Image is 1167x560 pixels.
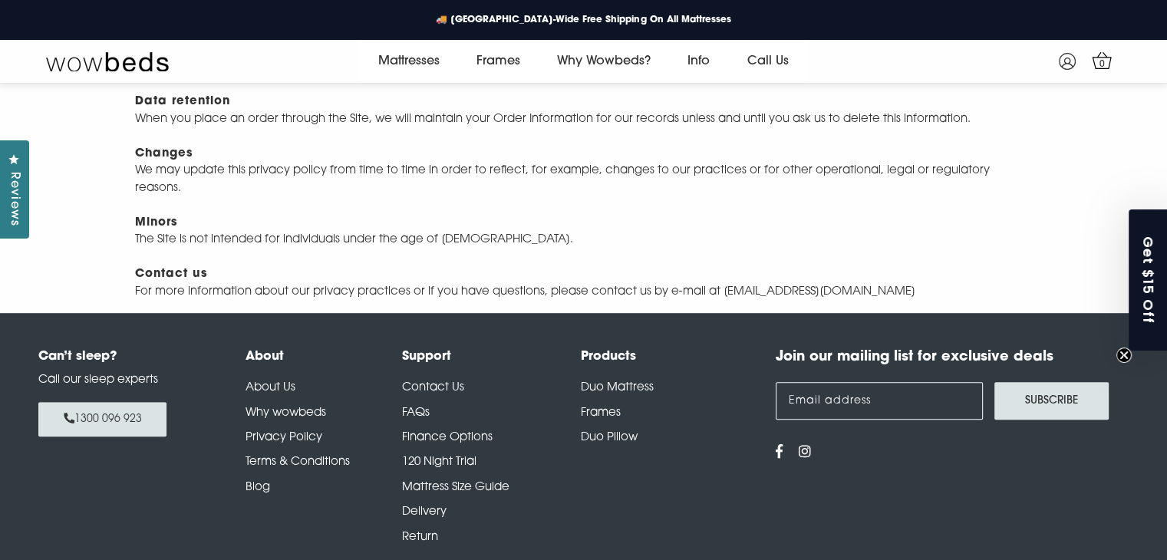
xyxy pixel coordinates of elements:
[402,456,476,468] a: 120 Night Trial
[776,348,1129,368] h4: Join our mailing list for exclusive deals
[135,148,193,160] strong: Changes
[1089,47,1116,74] a: 0
[402,432,493,443] a: Finance Options
[728,40,806,83] a: Call Us
[776,446,783,460] a: View us on Facebook - opens in a new tab
[581,432,638,443] a: Duo Pillow
[135,217,177,229] strong: Minors
[360,40,458,83] a: Mattresses
[402,407,430,419] a: FAQs
[581,407,621,419] a: Frames
[246,456,350,468] a: Terms & Conditions
[581,382,654,394] a: Duo Mattress
[458,40,539,83] a: Frames
[135,268,208,280] strong: Contact us
[1139,236,1159,324] span: Get $15 Off
[402,348,581,366] h4: Support
[424,10,743,30] a: 🚚 [GEOGRAPHIC_DATA]-Wide Free Shipping On All Mattresses
[246,482,270,493] a: Blog
[4,172,24,226] span: Reviews
[1129,209,1167,351] div: Get $15 OffClose teaser
[135,96,231,107] strong: Data retention
[669,40,728,83] a: Info
[776,382,983,420] input: Email address
[1095,57,1110,72] span: 0
[246,407,326,419] a: Why wowbeds
[402,532,438,543] a: Return
[539,40,669,83] a: Why Wowbeds?
[994,382,1109,420] button: Subscribe
[1116,348,1132,363] button: Close teaser
[246,348,401,366] h4: About
[402,382,464,394] a: Contact Us
[38,402,166,436] a: 1300 096 923
[246,382,295,394] a: About Us
[38,348,207,366] h4: Can’t sleep?
[38,372,207,390] p: Call our sleep experts
[402,482,509,493] a: Mattress Size Guide
[46,51,169,72] img: Wow Beds Logo
[246,432,322,443] a: Privacy Policy
[799,446,812,460] a: View us on Instagram - opens in a new tab
[581,348,760,366] h4: Products
[402,506,447,518] a: Delivery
